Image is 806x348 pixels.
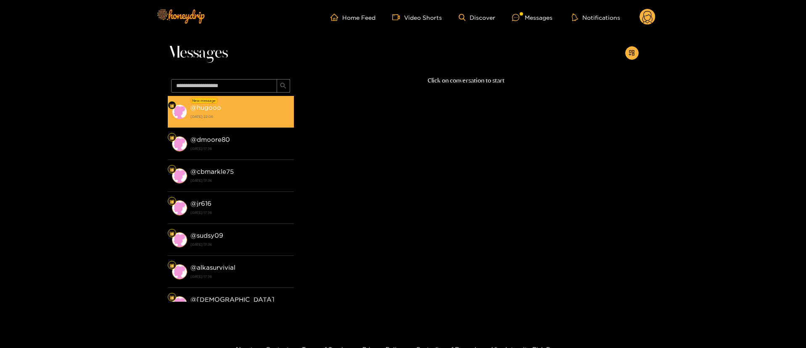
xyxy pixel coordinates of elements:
[330,13,375,21] a: Home Feed
[172,296,187,311] img: conversation
[172,168,187,183] img: conversation
[459,14,495,21] a: Discover
[169,199,174,204] img: Fan Level
[392,13,442,21] a: Video Shorts
[190,264,235,271] strong: @ alkasurvivial
[277,79,290,93] button: search
[330,13,342,21] span: home
[169,135,174,140] img: Fan Level
[190,241,290,248] strong: [DATE] 17:36
[190,104,221,111] strong: @ hugooo
[172,104,187,120] img: conversation
[512,13,552,22] div: Messages
[625,46,639,60] button: appstore-add
[172,264,187,279] img: conversation
[280,82,286,90] span: search
[629,50,635,57] span: appstore-add
[190,168,234,175] strong: @ cbmarkle75
[392,13,404,21] span: video-camera
[190,200,211,207] strong: @ jr616
[169,263,174,268] img: Fan Level
[172,200,187,215] img: conversation
[191,98,217,104] div: New message
[190,177,290,184] strong: [DATE] 17:36
[172,136,187,151] img: conversation
[190,232,223,239] strong: @ sudsy09
[190,136,230,143] strong: @ dmoore80
[169,231,174,236] img: Fan Level
[172,232,187,247] img: conversation
[190,296,275,303] strong: @ [DEMOGRAPHIC_DATA]
[190,145,290,152] strong: [DATE] 17:36
[190,273,290,280] strong: [DATE] 17:36
[190,113,290,120] strong: [DATE] 22:06
[169,167,174,172] img: Fan Level
[569,13,623,21] button: Notifications
[294,76,639,85] p: Click on conversation to start
[169,295,174,300] img: Fan Level
[190,209,290,216] strong: [DATE] 17:36
[169,103,174,108] img: Fan Level
[168,43,228,63] span: Messages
